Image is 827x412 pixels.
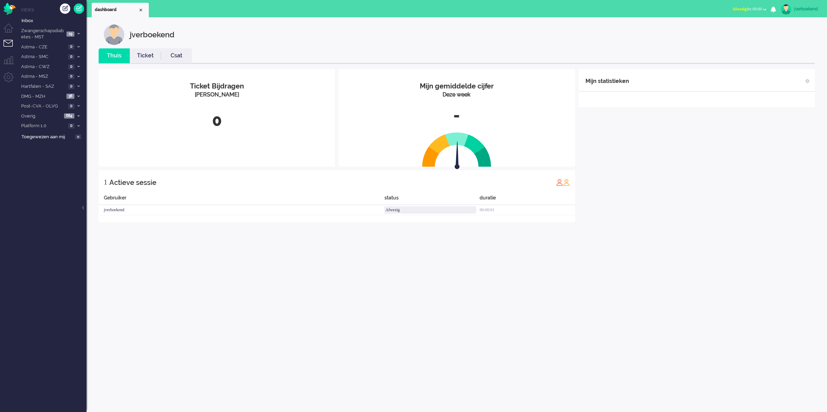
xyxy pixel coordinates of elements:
[130,24,174,45] div: jverboekend
[3,3,16,15] img: flow_omnibird.svg
[384,194,480,205] div: status
[104,24,125,45] img: customer.svg
[104,81,330,91] div: Ticket Bijdragen
[68,54,74,59] span: 0
[20,64,66,70] span: Astma - CWZ
[20,73,66,80] span: Astma - MSZ
[3,56,19,72] li: Supervisor menu
[75,134,81,140] span: 0
[3,40,19,55] li: Tickets menu
[422,132,491,167] img: semi_circle.svg
[21,7,87,13] li: Views
[20,44,66,50] span: Astma - CZE
[68,44,74,49] span: 0
[344,91,570,99] div: Deze week
[20,54,66,60] span: Astma - SMC
[728,4,771,14] button: Afwezigfor 00:00
[20,113,62,120] span: Overig
[161,48,192,63] li: Csat
[20,133,87,140] a: Toegewezen aan mij 0
[161,52,192,60] a: Csat
[780,4,820,15] a: jverboekend
[480,194,575,205] div: duratie
[74,3,84,14] a: Quick Ticket
[99,52,130,60] a: Thuis
[99,48,130,63] li: Thuis
[344,104,570,127] div: -
[20,123,66,129] span: Platform 1.0
[480,205,575,215] div: 00:00:01
[130,48,161,63] li: Ticket
[66,94,74,99] span: 38
[3,4,16,10] a: Omnidesk
[20,103,66,110] span: Post-CVA - OLVG
[104,91,330,99] div: [PERSON_NAME]
[99,194,384,205] div: Gebruiker
[3,24,19,39] li: Dashboard menu
[104,109,330,132] div: 0
[344,81,570,91] div: Mijn gemiddelde cijfer
[794,6,820,12] div: jverboekend
[68,84,74,89] span: 0
[442,141,472,171] img: arrow.svg
[68,64,74,69] span: 0
[21,18,87,24] span: Inbox
[20,83,66,90] span: Hartfalen - SAZ
[138,7,144,13] div: Close tab
[556,179,563,186] img: profile_red.svg
[95,7,138,13] span: dashboard
[20,17,87,24] a: Inbox
[728,2,771,17] li: Afwezigfor 00:00
[68,74,74,79] span: 0
[60,3,70,14] div: Creëer ticket
[585,74,629,88] div: Mijn statistieken
[563,179,570,186] img: profile_orange.svg
[781,4,791,15] img: avatar
[20,28,64,40] span: Zwangerschapsdiabetes - MST
[21,134,73,140] span: Toegewezen aan mij
[384,206,476,214] div: Afwezig
[92,3,149,17] li: Dashboard
[20,93,64,100] span: DMG - MZH
[3,72,19,88] li: Admin menu
[109,176,156,189] div: Actieve sessie
[66,31,74,37] span: 19
[68,104,74,109] span: 0
[732,7,762,11] span: for 00:00
[104,175,107,189] div: 1
[732,7,746,11] span: Afwezig
[68,123,74,129] span: 0
[64,113,74,119] span: 684
[130,52,161,60] a: Ticket
[99,205,384,215] div: jverboekend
